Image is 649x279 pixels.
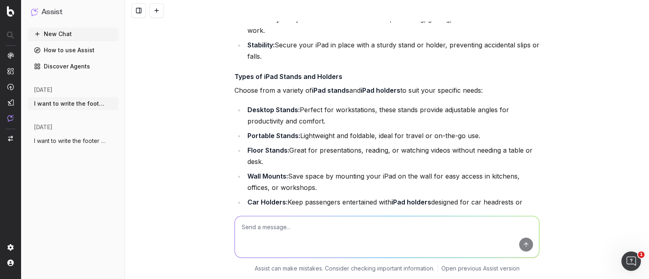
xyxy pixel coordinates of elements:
[28,44,118,57] a: How to use Assist
[34,137,105,145] span: I want to write the footer text. The foo
[28,134,118,147] button: I want to write the footer text. The foo
[245,13,539,36] li: Use your for video calls, streaming, gaming, or as a second screen for work.
[245,130,539,141] li: Lightweight and foldable, ideal for travel or on-the-go use.
[361,86,400,94] strong: iPad holders
[247,198,288,206] strong: Car Holders:
[28,28,118,40] button: New Chat
[312,86,349,94] strong: iPad stands
[7,99,14,106] img: Studio
[8,136,13,141] img: Switch project
[7,244,14,251] img: Setting
[247,41,275,49] strong: Stability:
[31,6,115,18] button: Assist
[638,251,645,258] span: 1
[245,145,539,167] li: Great for presentations, reading, or watching videos without needing a table or desk.
[247,132,300,140] strong: Portable Stands:
[234,85,539,96] p: Choose from a variety of and to suit your specific needs:
[7,52,14,59] img: Analytics
[7,6,14,17] img: Botify logo
[247,172,288,180] strong: Wall Mounts:
[41,6,62,18] h1: Assist
[247,106,300,114] strong: Desktop Stands:
[245,170,539,193] li: Save space by mounting your iPad on the wall for easy access in kitchens, offices, or workshops.
[441,264,520,273] a: Open previous Assist version
[245,196,539,219] li: Keep passengers entertained with designed for car headrests or dashboards.
[7,260,14,266] img: My account
[255,264,434,273] p: Assist can make mistakes. Consider checking important information.
[7,83,14,90] img: Activation
[247,146,289,154] strong: Floor Stands:
[245,39,539,62] li: Secure your iPad in place with a sturdy stand or holder, preventing accidental slips or falls.
[621,251,641,271] iframe: Intercom live chat
[245,104,539,127] li: Perfect for workstations, these stands provide adjustable angles for productivity and comfort.
[34,86,52,94] span: [DATE]
[34,100,105,108] span: I want to write the footer text. The foo
[391,198,431,206] strong: iPad holders
[234,72,539,81] h4: Types of iPad Stands and Holders
[7,68,14,75] img: Intelligence
[28,60,118,73] a: Discover Agents
[28,97,118,110] button: I want to write the footer text. The foo
[34,123,52,131] span: [DATE]
[7,115,14,121] img: Assist
[31,8,38,16] img: Assist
